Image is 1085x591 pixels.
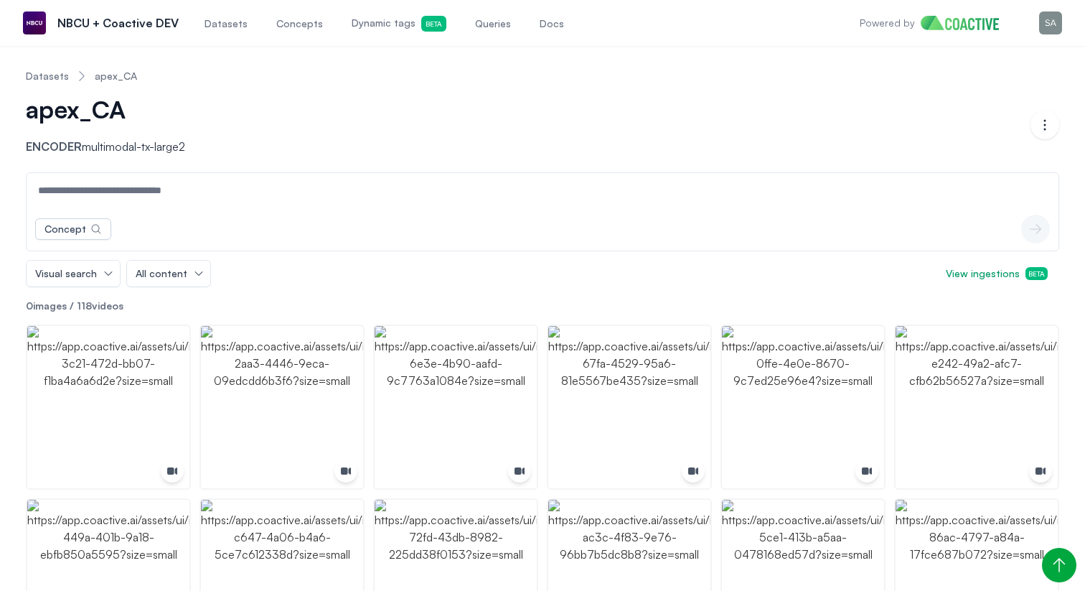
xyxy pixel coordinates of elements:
a: Datasets [26,69,69,83]
nav: Breadcrumb [26,57,1059,95]
span: apex_CA [26,95,126,124]
p: NBCU + Coactive DEV [57,14,179,32]
span: Concepts [276,17,323,31]
img: Home [921,16,1010,30]
span: Visual search [35,266,97,281]
button: View ingestionsBeta [934,261,1059,287]
img: https://app.coactive.ai/assets/ui/images/coactive/apex_CA_1754506864065/de29194a-3c21-472d-bb07-f... [27,326,189,488]
span: 118 [77,299,92,312]
button: Visual search [27,261,120,287]
p: Powered by [860,16,915,30]
span: 0 [26,299,33,312]
img: https://app.coactive.ai/assets/ui/images/coactive/apex_CA_1754506864065/1eeff2fb-2aa3-4446-9eca-0... [201,326,363,488]
img: https://app.coactive.ai/assets/ui/images/coactive/apex_CA_1754506864065/b2c2c55e-e242-49a2-afc7-c... [896,326,1058,488]
button: Concept [35,218,111,240]
img: https://app.coactive.ai/assets/ui/images/coactive/apex_CA_1754506864065/5017daa2-0ffe-4e0e-8670-9... [722,326,884,488]
span: View ingestions [946,266,1048,281]
button: All content [127,261,210,287]
img: Menu for the logged in user [1039,11,1062,34]
span: Encoder [26,139,82,154]
button: apex_CA [26,95,146,124]
p: images / videos [26,299,1059,313]
span: Beta [421,16,446,32]
img: https://app.coactive.ai/assets/ui/images/coactive/apex_CA_1754506864065/e885e868-67fa-4529-95a6-8... [548,326,710,488]
img: https://app.coactive.ai/assets/ui/images/coactive/apex_CA_1754506864065/21a1b5a2-6e3e-4b90-aafd-9... [375,326,537,488]
span: Datasets [205,17,248,31]
span: Dynamic tags [352,16,446,32]
div: Concept [44,222,86,236]
a: apex_CA [95,69,137,83]
img: NBCU + Coactive DEV [23,11,46,34]
span: All content [136,266,187,281]
span: Beta [1025,267,1048,280]
span: Queries [475,17,511,31]
p: multimodal-tx-large2 [26,138,185,155]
